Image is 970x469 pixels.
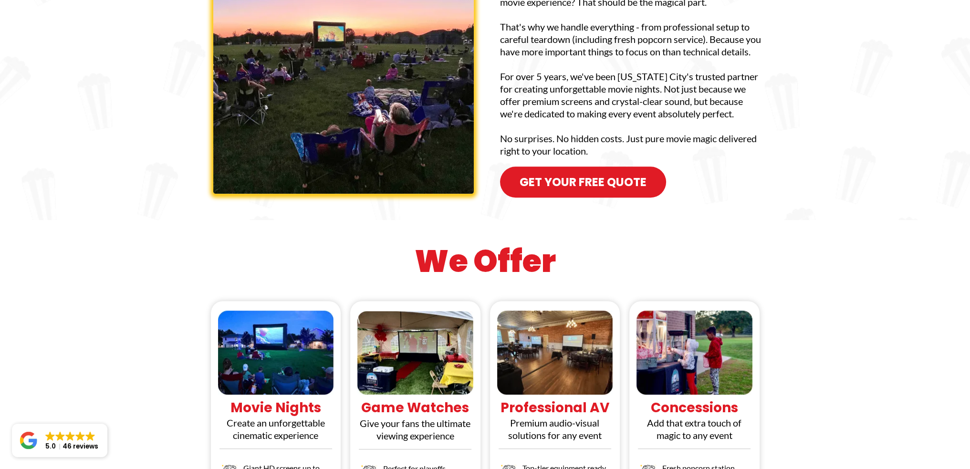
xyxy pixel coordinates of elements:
h1: We Offer [209,241,762,282]
h1: Concessions [632,399,757,417]
p: cinematic experience [213,429,339,441]
h1: Movie Nights [213,399,339,417]
p: That's why we handle everything - from professional setup to careful teardown (including fresh po... [500,21,762,58]
a: Close GoogleGoogleGoogleGoogleGoogle 5.046 reviews [12,424,107,457]
p: solutions for any event [492,429,618,441]
p: For over 5 years, we've been [US_STATE] City's trusted partner for creating unforgettable movie n... [500,70,762,120]
p: Premium audio-visual [492,417,618,429]
p: Create an unforgettable [213,417,339,429]
span: Get your Free Quote [520,174,647,190]
h1: Professional AV [492,399,618,417]
p: viewing experience [353,429,478,442]
p: Give your fans the ultimate [353,417,478,429]
a: Get your Free Quote [500,167,666,198]
p: No surprises. No hidden costs. Just pure movie magic delivered right to your location. [500,132,762,157]
p: Add that extra touch of [632,417,757,429]
h1: Game Watches [353,399,478,417]
p: magic to any event [632,429,757,441]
